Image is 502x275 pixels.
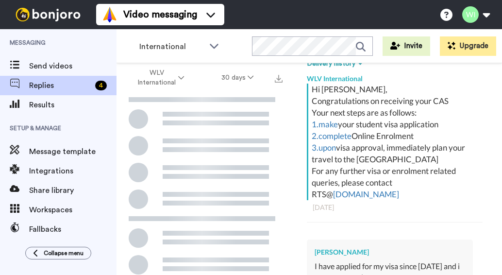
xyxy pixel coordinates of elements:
[123,8,197,21] span: Video messaging
[440,36,496,56] button: Upgrade
[313,203,477,212] div: [DATE]
[29,185,117,196] span: Share library
[307,58,366,69] button: Delivery history
[95,81,107,90] div: 4
[118,64,203,91] button: WLV International
[25,247,91,259] button: Collapse menu
[44,249,84,257] span: Collapse menu
[312,142,336,153] a: 3.upon
[29,146,117,157] span: Message template
[315,247,465,257] div: [PERSON_NAME]
[139,41,204,52] span: International
[137,68,176,87] span: WLV International
[12,8,84,21] img: bj-logo-header-white.svg
[312,84,480,200] div: Hi [PERSON_NAME], Congratulations on receiving your CAS Your next steps are as follows: your stud...
[383,36,430,56] button: Invite
[102,7,117,22] img: vm-color.svg
[312,119,338,129] a: 1.make
[29,80,91,91] span: Replies
[29,99,117,111] span: Results
[29,223,117,235] span: Fallbacks
[307,69,483,84] div: WLV International
[29,60,117,72] span: Send videos
[29,204,117,216] span: Workspaces
[272,70,285,85] button: Export all results that match these filters now.
[312,131,351,141] a: 2.complete
[203,69,272,86] button: 30 days
[29,165,117,177] span: Integrations
[333,189,399,199] a: [DOMAIN_NAME]
[275,75,283,83] img: export.svg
